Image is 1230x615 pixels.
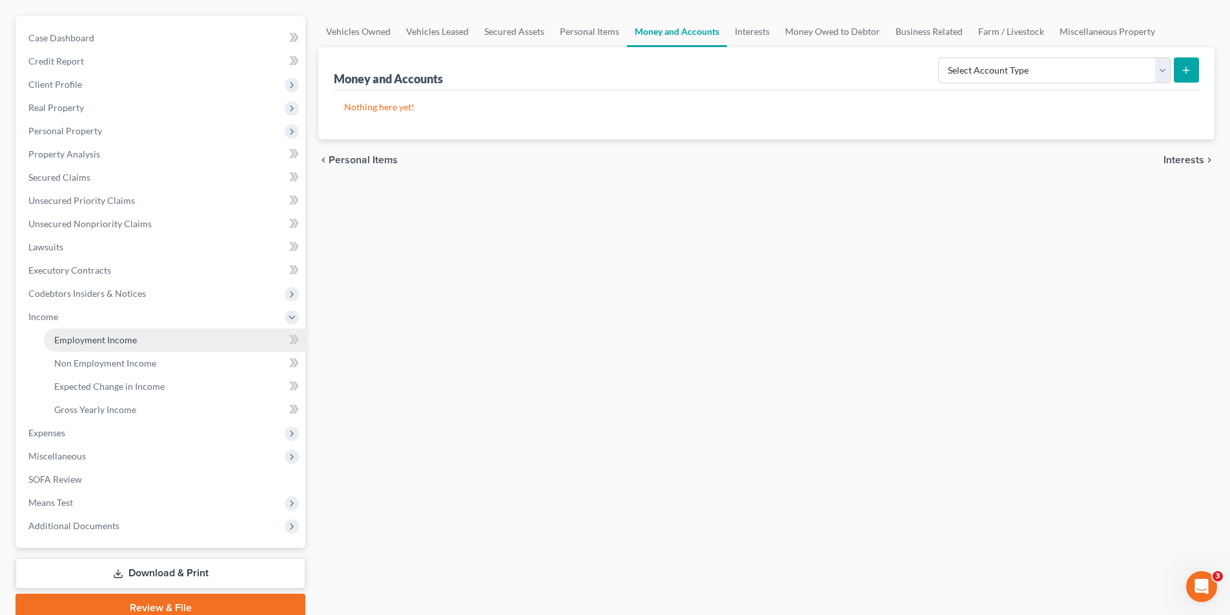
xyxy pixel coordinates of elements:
a: Vehicles Leased [398,16,477,47]
a: Interests [727,16,777,47]
iframe: Intercom live chat [1186,571,1217,602]
div: Money and Accounts [334,71,443,86]
a: Download & Print [15,558,305,589]
a: Farm / Livestock [970,16,1052,47]
a: Business Related [888,16,970,47]
span: Personal Items [329,155,398,165]
button: chevron_left Personal Items [318,155,398,165]
a: SOFA Review [18,468,305,491]
span: Secured Claims [28,172,90,183]
a: Expected Change in Income [44,375,305,398]
span: Interests [1163,155,1204,165]
span: Expected Change in Income [54,381,165,392]
a: Money and Accounts [627,16,727,47]
span: Client Profile [28,79,82,90]
span: Gross Yearly Income [54,404,136,415]
span: Credit Report [28,55,84,66]
span: Unsecured Nonpriority Claims [28,218,152,229]
a: Vehicles Owned [318,16,398,47]
a: Unsecured Priority Claims [18,189,305,212]
i: chevron_left [318,155,329,165]
a: Secured Claims [18,166,305,189]
span: Employment Income [54,334,137,345]
span: Unsecured Priority Claims [28,195,135,206]
span: Miscellaneous [28,450,86,461]
a: Property Analysis [18,143,305,166]
a: Credit Report [18,50,305,73]
span: Non Employment Income [54,358,156,368]
a: Personal Items [552,16,627,47]
p: Nothing here yet! [344,101,1189,114]
a: Non Employment Income [44,352,305,375]
button: Interests chevron_right [1163,155,1215,165]
span: Case Dashboard [28,32,94,43]
span: Executory Contracts [28,265,111,276]
a: Employment Income [44,328,305,352]
a: Miscellaneous Property [1052,16,1163,47]
span: Property Analysis [28,148,100,159]
a: Case Dashboard [18,26,305,50]
span: Codebtors Insiders & Notices [28,288,146,299]
span: 3 [1213,571,1223,581]
span: Additional Documents [28,520,119,531]
span: Income [28,311,58,322]
span: Real Property [28,102,84,113]
span: Personal Property [28,125,102,136]
i: chevron_right [1204,155,1215,165]
span: Expenses [28,427,65,438]
span: SOFA Review [28,474,82,485]
a: Lawsuits [18,236,305,259]
span: Means Test [28,497,73,508]
span: Lawsuits [28,241,63,252]
a: Gross Yearly Income [44,398,305,421]
a: Money Owed to Debtor [777,16,888,47]
a: Executory Contracts [18,259,305,282]
a: Unsecured Nonpriority Claims [18,212,305,236]
a: Secured Assets [477,16,552,47]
